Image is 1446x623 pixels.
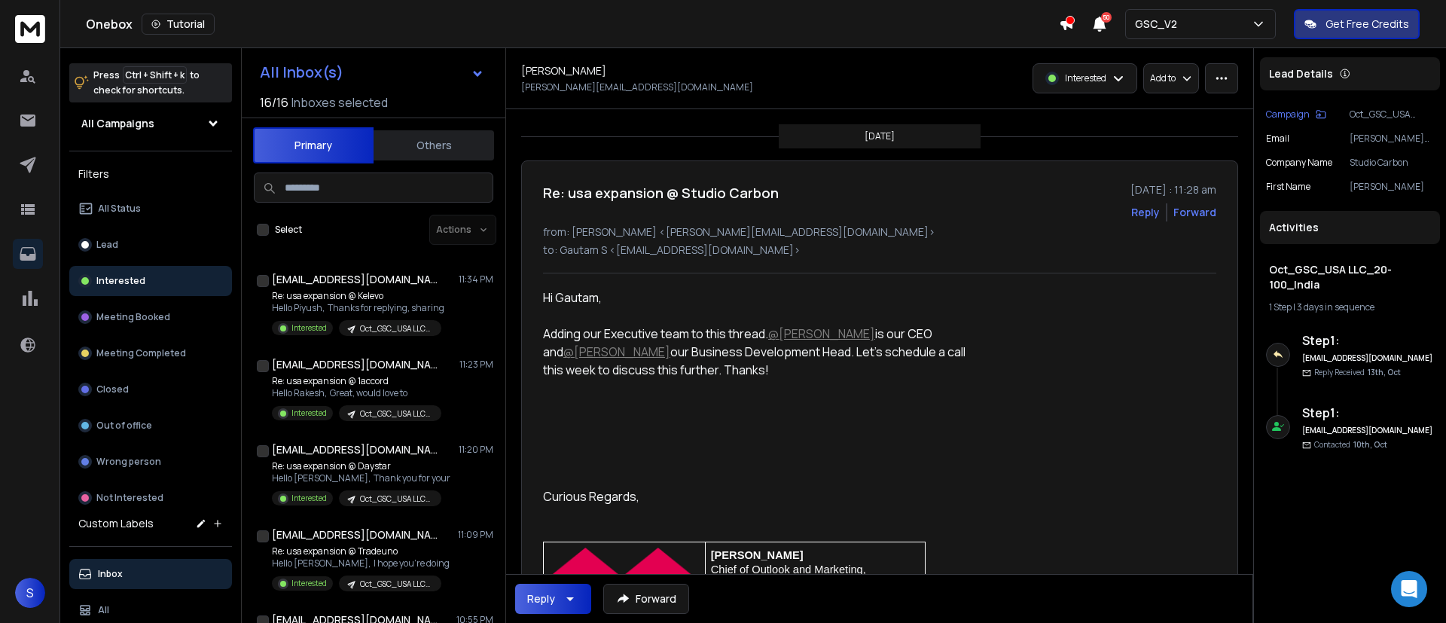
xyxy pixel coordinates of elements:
p: to: Gautam S <[EMAIL_ADDRESS][DOMAIN_NAME]> [543,243,1216,258]
p: 11:20 PM [459,444,493,456]
p: Lead [96,239,118,251]
p: Meeting Booked [96,311,170,323]
p: Oct_GSC_USA LLC_20-100_India [360,408,432,420]
p: Add to [1150,72,1176,84]
div: Adding our Executive team to this thread. is our CEO and our Business Development Head. Let's sch... [543,325,983,379]
p: Interested [96,275,145,287]
p: Email [1266,133,1289,145]
h1: [PERSON_NAME] [521,63,606,78]
div: Open Intercom Messenger [1391,571,1427,607]
div: Activities [1260,211,1440,244]
button: Inbox [69,559,232,589]
span: 16 / 16 [260,93,288,111]
p: Oct_GSC_USA LLC_20-100_India [360,493,432,505]
p: [DATE] [865,130,895,142]
a: @[PERSON_NAME] [768,325,875,342]
button: Reply [515,584,591,614]
span: 3 days in sequence [1297,301,1374,313]
p: Re: usa expansion @ Tradeuno [272,545,450,557]
button: Others [374,129,494,162]
h6: Step 1 : [1302,331,1434,350]
h1: [EMAIL_ADDRESS][DOMAIN_NAME] [272,357,438,372]
p: Out of office [96,420,152,432]
div: Forward [1173,205,1216,220]
button: Interested [69,266,232,296]
div: | [1269,301,1431,313]
p: Meeting Completed [96,347,186,359]
h1: All Inbox(s) [260,65,343,80]
h3: Inboxes selected [291,93,388,111]
p: Interested [291,578,327,589]
b: [PERSON_NAME] [711,549,804,561]
button: Closed [69,374,232,405]
button: All Status [69,194,232,224]
p: Interested [291,322,327,334]
span: Chief of Outlook and Marketing, [711,563,866,576]
p: Company Name [1266,157,1332,169]
button: Wrong person [69,447,232,477]
p: Hello Piyush, Thanks for replying, sharing [272,302,444,314]
button: Tutorial [142,14,215,35]
p: Hello Rakesh, Great, would love to [272,387,441,399]
button: Reply [1131,205,1160,220]
p: Reply Received [1314,367,1401,378]
button: Lead [69,230,232,260]
button: S [15,578,45,608]
p: Hello [PERSON_NAME], I hope you're doing [272,557,450,570]
p: Contacted [1314,439,1387,450]
button: Not Interested [69,483,232,513]
p: Interested [291,408,327,419]
p: Studio Carbon [1350,157,1434,169]
p: Campaign [1266,108,1310,121]
span: 50 [1101,12,1112,23]
p: Wrong person [96,456,161,468]
p: Lead Details [1269,66,1333,81]
p: Oct_GSC_USA LLC_20-100_India [1350,108,1434,121]
p: Press to check for shortcuts. [93,68,200,98]
h1: [EMAIL_ADDRESS][DOMAIN_NAME] [272,527,438,542]
p: Interested [291,493,327,504]
p: from: [PERSON_NAME] <[PERSON_NAME][EMAIL_ADDRESS][DOMAIN_NAME]> [543,224,1216,240]
span: 13th, Oct [1368,367,1401,377]
div: Hi Gautam, [543,289,983,307]
span: 10th, Oct [1353,439,1387,450]
p: 11:23 PM [459,359,493,371]
p: All Status [98,203,141,215]
p: Interested [1065,72,1106,84]
p: [PERSON_NAME] [1350,181,1434,193]
h1: All Campaigns [81,116,154,131]
a: @[PERSON_NAME] [563,344,670,360]
p: [PERSON_NAME][EMAIL_ADDRESS][DOMAIN_NAME] [1350,133,1434,145]
h6: Step 1 : [1302,404,1434,422]
p: Re: usa expansion @ 1accord [272,375,441,387]
h1: Re: usa expansion @ Studio Carbon [543,182,779,203]
p: [DATE] : 11:28 am [1130,182,1216,197]
button: Meeting Completed [69,338,232,368]
h6: [EMAIL_ADDRESS][DOMAIN_NAME] [1302,353,1434,364]
button: Primary [253,127,374,163]
p: Oct_GSC_USA LLC_20-100_India [360,323,432,334]
p: [PERSON_NAME][EMAIL_ADDRESS][DOMAIN_NAME] [521,81,753,93]
h1: [EMAIL_ADDRESS][DOMAIN_NAME] [272,442,438,457]
button: Campaign [1266,108,1326,121]
span: 1 Step [1269,301,1292,313]
h3: Filters [69,163,232,185]
p: 11:09 PM [458,529,493,541]
p: 11:34 PM [459,273,493,286]
button: Get Free Credits [1294,9,1420,39]
h1: [EMAIL_ADDRESS][DOMAIN_NAME] [272,272,438,287]
button: All Inbox(s) [248,57,496,87]
p: Closed [96,383,129,395]
label: Select [275,224,302,236]
p: Re: usa expansion @ Daystar [272,460,450,472]
p: All [98,604,109,616]
p: Get Free Credits [1325,17,1409,32]
p: GSC_V2 [1135,17,1183,32]
h6: [EMAIL_ADDRESS][DOMAIN_NAME] [1302,425,1434,436]
div: Reply [527,591,555,606]
h1: Oct_GSC_USA LLC_20-100_India [1269,262,1431,292]
span: Ctrl + Shift + k [123,66,187,84]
